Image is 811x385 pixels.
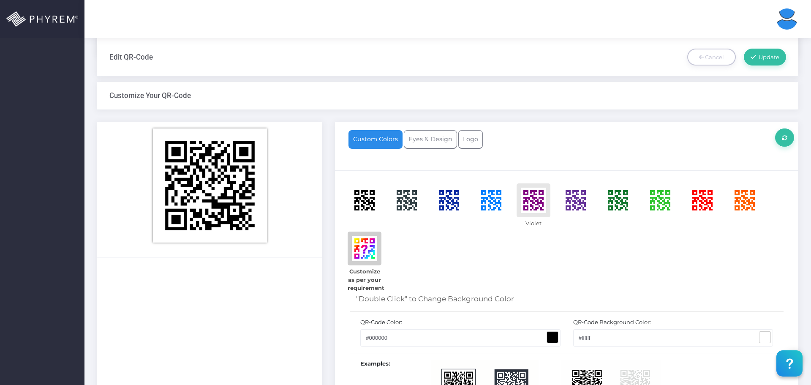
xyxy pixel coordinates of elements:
a: Eyes & Design [404,130,457,149]
span: Violet [525,220,542,227]
label: QR-Code Background Color: [573,318,651,327]
span: Update [756,54,780,60]
a: Logo [458,130,483,149]
a: Update [744,49,786,66]
h3: Edit QR-Code [109,53,153,61]
h4: "Double Click" to Change Background Color [356,292,786,303]
b: Examples: [360,360,390,367]
span: Cancel [705,54,724,60]
a: Cancel [687,49,736,66]
label: QR-Code Color: [360,318,402,327]
h3: Customize Your QR-Code [109,91,191,100]
a: Custom Colors [348,130,403,149]
span: Customize as per your requirement [348,268,384,291]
